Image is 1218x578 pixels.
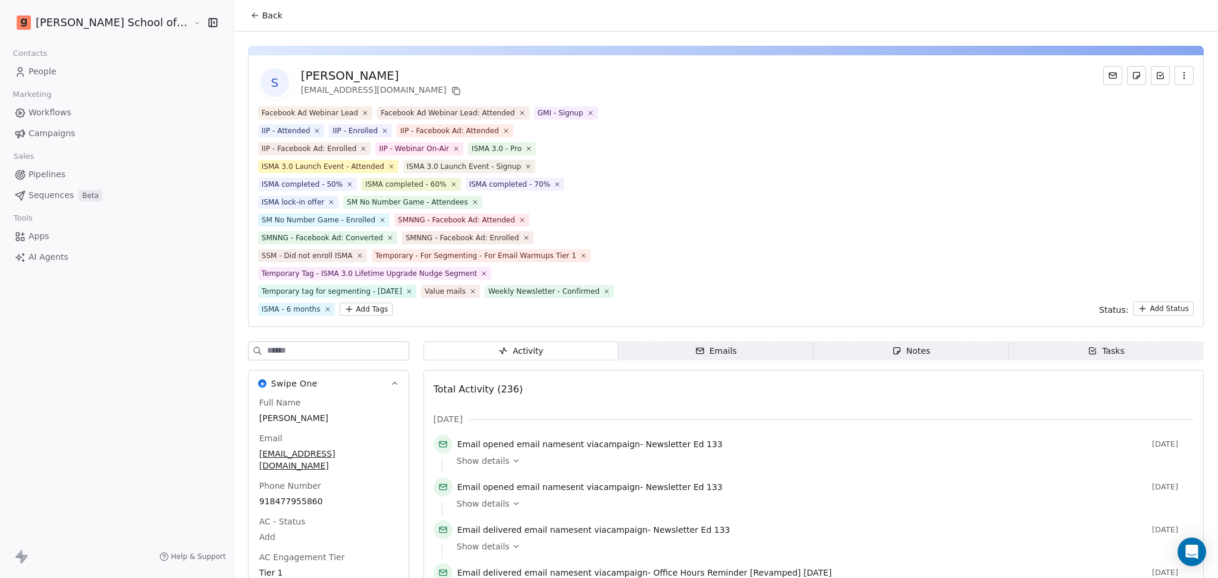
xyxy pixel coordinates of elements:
span: Total Activity (236) [434,384,523,395]
div: Open Intercom Messenger [1178,538,1206,566]
span: Marketing [8,86,56,103]
span: Help & Support [171,552,226,561]
a: Help & Support [159,552,226,561]
div: ISMA completed - 50% [262,179,343,190]
div: Facebook Ad Webinar Lead [262,108,358,118]
span: Beta [79,190,102,202]
span: Show details [457,498,510,510]
div: [EMAIL_ADDRESS][DOMAIN_NAME] [301,84,463,98]
span: [DATE] [1152,439,1194,449]
span: email name sent via campaign - [457,481,723,493]
div: SM No Number Game - Attendees [347,197,468,208]
a: People [10,62,224,81]
div: GMI - Signup [538,108,583,118]
span: Contacts [8,45,52,62]
span: AC - Status [257,516,308,527]
div: Weekly Newsletter - Confirmed [488,286,599,297]
div: SM No Number Game - Enrolled [262,215,375,225]
span: Add [259,531,398,543]
button: Back [243,5,290,26]
span: Workflows [29,106,71,119]
a: Pipelines [10,165,224,184]
div: [PERSON_NAME] [301,67,463,84]
img: Goela%20School%20Logos%20(4).png [17,15,31,30]
div: Temporary - For Segmenting - For Email Warmups Tier 1 [375,250,576,261]
span: [DATE] [434,413,463,425]
span: Email opened [457,439,514,449]
span: Email delivered [457,568,522,577]
div: SMNNG - Facebook Ad: Attended [398,215,515,225]
span: email name sent via campaign - [457,524,730,536]
div: SMNNG - Facebook Ad: Enrolled [406,233,519,243]
span: Newsletter Ed 133 [646,439,723,449]
span: Newsletter Ed 133 [646,482,723,492]
a: Workflows [10,103,224,122]
span: [EMAIL_ADDRESS][DOMAIN_NAME] [259,448,398,472]
span: Sales [8,147,39,165]
div: ISMA completed - 60% [365,179,446,190]
a: Show details [457,498,1185,510]
a: Show details [457,541,1185,552]
div: SSM - Did not enroll ISMA [262,250,353,261]
span: Apps [29,230,49,243]
div: Tasks [1088,345,1125,357]
span: Status: [1099,304,1128,316]
div: Notes [892,345,930,357]
div: ISMA 3.0 Launch Event - Attended [262,161,384,172]
span: [DATE] [1152,482,1194,492]
div: Emails [695,345,737,357]
button: Add Tags [340,303,393,316]
a: SequencesBeta [10,186,224,205]
div: IIP - Enrolled [332,125,378,136]
span: Campaigns [29,127,75,140]
span: Show details [457,455,510,467]
a: Show details [457,455,1185,467]
div: IIP - Facebook Ad: Attended [400,125,499,136]
span: Tools [8,209,37,227]
a: Campaigns [10,124,224,143]
span: Full Name [257,397,303,409]
span: [PERSON_NAME] School of Finance LLP [36,15,190,30]
span: Pipelines [29,168,65,181]
span: Back [262,10,282,21]
div: SMNNG - Facebook Ad: Converted [262,233,383,243]
img: Swipe One [258,379,266,388]
span: [DATE] [1152,525,1194,535]
span: Phone Number [257,480,324,492]
span: Email [257,432,285,444]
a: AI Agents [10,247,224,267]
button: [PERSON_NAME] School of Finance LLP [14,12,185,33]
div: Temporary Tag - ISMA 3.0 Lifetime Upgrade Nudge Segment [262,268,478,279]
span: Newsletter Ed 133 [653,525,730,535]
span: Office Hours Reminder [Revamped] [DATE] [653,568,831,577]
span: Swipe One [271,378,318,389]
div: ISMA 3.0 Launch Event - Signup [407,161,521,172]
span: S [260,68,289,97]
div: ISMA lock-in offer [262,197,325,208]
span: 918477955860 [259,495,398,507]
div: IIP - Attended [262,125,310,136]
span: AC Engagement Tier [257,551,347,563]
button: Swipe OneSwipe One [249,370,409,397]
span: Show details [457,541,510,552]
span: email name sent via campaign - [457,438,723,450]
span: [DATE] [1152,568,1194,577]
span: Sequences [29,189,74,202]
span: Email delivered [457,525,522,535]
div: Facebook Ad Webinar Lead: Attended [381,108,515,118]
div: IIP - Facebook Ad: Enrolled [262,143,357,154]
button: Add Status [1133,301,1194,316]
span: [PERSON_NAME] [259,412,398,424]
div: Value mails [425,286,466,297]
div: ISMA completed - 70% [469,179,550,190]
span: Email opened [457,482,514,492]
div: IIP - Webinar On-Air [379,143,449,154]
div: ISMA - 6 months [262,304,321,315]
a: Apps [10,227,224,246]
span: AI Agents [29,251,68,263]
span: People [29,65,56,78]
div: ISMA 3.0 - Pro [472,143,522,154]
div: Temporary tag for segmenting - [DATE] [262,286,402,297]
